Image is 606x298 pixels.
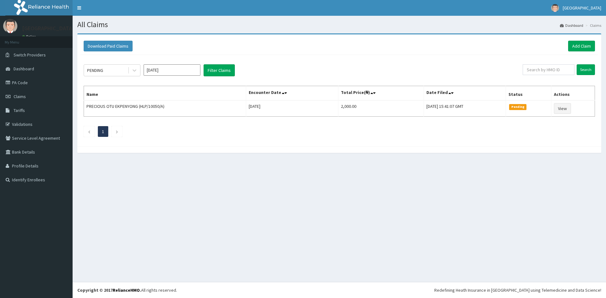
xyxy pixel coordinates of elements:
[424,86,506,101] th: Date Filed
[551,86,595,101] th: Actions
[22,34,37,39] a: Online
[560,23,583,28] a: Dashboard
[14,108,25,113] span: Tariffs
[14,66,34,72] span: Dashboard
[338,100,424,117] td: 2,000.00
[568,41,595,51] a: Add Claim
[246,100,338,117] td: [DATE]
[563,5,601,11] span: [GEOGRAPHIC_DATA]
[338,86,424,101] th: Total Price(₦)
[22,26,74,31] p: [GEOGRAPHIC_DATA]
[577,64,595,75] input: Search
[84,100,246,117] td: PRECIOUS OTU EKPENYONG (HLP/10050/A)
[506,86,551,101] th: Status
[84,41,133,51] button: Download Paid Claims
[84,86,246,101] th: Name
[3,19,17,33] img: User Image
[523,64,574,75] input: Search by HMO ID
[584,23,601,28] li: Claims
[73,282,606,298] footer: All rights reserved.
[113,287,140,293] a: RelianceHMO
[551,4,559,12] img: User Image
[116,129,118,134] a: Next page
[14,52,46,58] span: Switch Providers
[246,86,338,101] th: Encounter Date
[87,67,103,73] div: PENDING
[14,94,26,99] span: Claims
[144,64,200,76] input: Select Month and Year
[509,104,526,110] span: Pending
[88,129,91,134] a: Previous page
[434,287,601,293] div: Redefining Heath Insurance in [GEOGRAPHIC_DATA] using Telemedicine and Data Science!
[424,100,506,117] td: [DATE] 15:41:07 GMT
[204,64,235,76] button: Filter Claims
[77,287,141,293] strong: Copyright © 2017 .
[102,129,104,134] a: Page 1 is your current page
[77,20,601,29] h1: All Claims
[554,103,571,114] a: View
